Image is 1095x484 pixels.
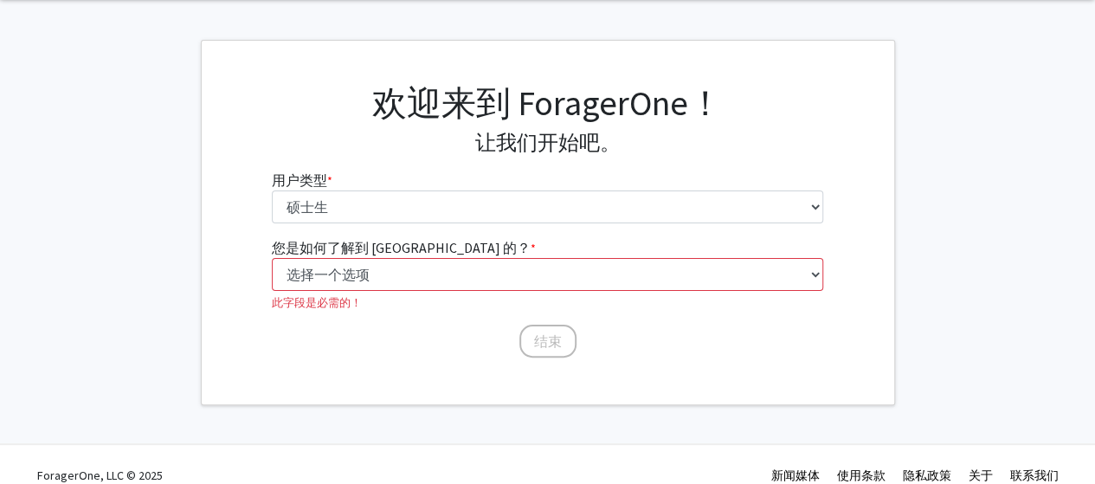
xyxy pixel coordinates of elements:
[475,129,621,156] font: 让我们开始吧。
[969,468,993,483] a: 关于
[13,406,74,471] iframe: 聊天
[272,239,531,256] font: 您是如何了解到 [GEOGRAPHIC_DATA] 的？
[372,81,723,125] font: 欢迎来到 ForagerOne！
[903,468,951,483] a: 隐私政策
[519,325,576,358] button: 结束
[37,468,163,483] font: ForagerOne, LLC © 2025
[1010,468,1059,483] a: 联系我们
[272,295,362,309] font: 此字段是必需的！
[771,468,820,483] a: 新闻媒体
[837,468,886,483] a: 使用条款
[272,171,327,189] font: 用户类型
[534,332,562,350] font: 结束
